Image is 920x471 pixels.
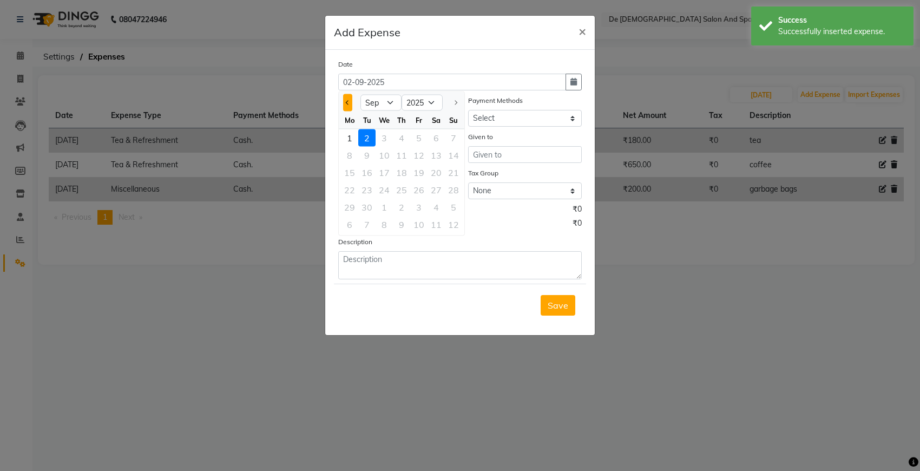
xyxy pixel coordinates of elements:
[548,300,568,311] span: Save
[468,146,582,163] input: Given to
[393,112,410,129] div: Th
[341,129,358,147] div: Monday, September 1, 2025
[468,168,498,178] label: Tax Group
[402,95,443,111] select: Select year
[428,112,445,129] div: Sa
[573,204,582,218] span: ₹0
[343,94,352,112] button: Previous month
[338,237,372,247] label: Description
[468,96,523,106] label: Payment Methods
[541,295,575,316] button: Save
[778,26,905,37] div: Successfully inserted expense.
[358,129,376,147] div: Tuesday, September 2, 2025
[376,112,393,129] div: We
[334,24,400,41] h5: Add Expense
[468,132,493,142] label: Given to
[341,112,358,129] div: Mo
[338,60,353,69] label: Date
[570,16,595,46] button: Close
[360,95,402,111] select: Select month
[341,129,358,147] div: 1
[410,112,428,129] div: Fr
[358,129,376,147] div: 2
[579,23,586,39] span: ×
[445,112,462,129] div: Su
[358,112,376,129] div: Tu
[778,15,905,26] div: Success
[573,218,582,232] span: ₹0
